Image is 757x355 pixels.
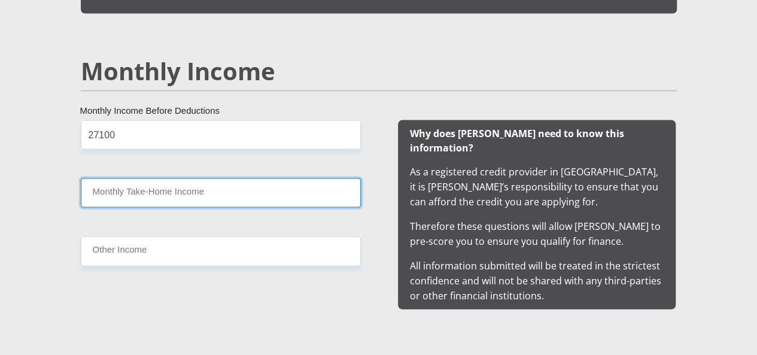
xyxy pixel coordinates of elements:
input: Monthly Income Before Deductions [81,120,361,150]
input: Monthly Take Home Income [81,178,361,208]
h2: Monthly Income [81,57,677,86]
span: As a registered credit provider in [GEOGRAPHIC_DATA], it is [PERSON_NAME]’s responsibility to ens... [410,126,664,302]
input: Other Income [81,236,361,266]
b: Why does [PERSON_NAME] need to know this information? [410,127,624,154]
